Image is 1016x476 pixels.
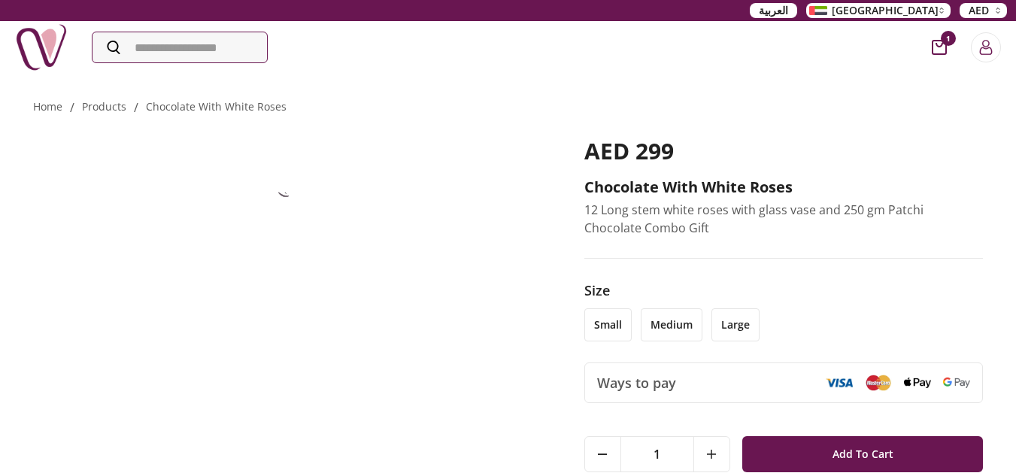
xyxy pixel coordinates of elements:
a: Home [33,99,62,114]
span: Ways to pay [597,372,676,393]
input: Search [93,32,267,62]
span: AED 299 [584,135,674,166]
span: العربية [759,3,788,18]
img: Mastercard [865,374,892,390]
a: products [82,99,126,114]
img: Google Pay [943,377,970,388]
span: 1 [941,31,956,46]
img: Apple Pay [904,377,931,389]
p: 12 Long stem white roses with glass vase and 250 gm Patchi Chocolate Combo Gift [584,201,984,237]
li: medium [641,308,702,341]
button: Login [971,32,1001,62]
li: / [70,99,74,117]
button: Add To Cart [742,436,984,472]
span: AED [969,3,989,18]
span: 1 [621,437,693,471]
span: Add To Cart [833,441,893,468]
button: [GEOGRAPHIC_DATA] [806,3,951,18]
img: Nigwa-uae-gifts [15,21,68,74]
h2: Chocolate with White Roses [584,177,984,198]
h3: Size [584,280,984,301]
button: AED [960,3,1007,18]
li: / [134,99,138,117]
img: Chocolate with White Roses [250,138,325,213]
span: [GEOGRAPHIC_DATA] [832,3,939,18]
button: cart-button [932,40,947,55]
img: Arabic_dztd3n.png [809,6,827,15]
img: Visa [826,377,853,388]
a: chocolate with white roses [146,99,287,114]
li: large [711,308,760,341]
li: small [584,308,632,341]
